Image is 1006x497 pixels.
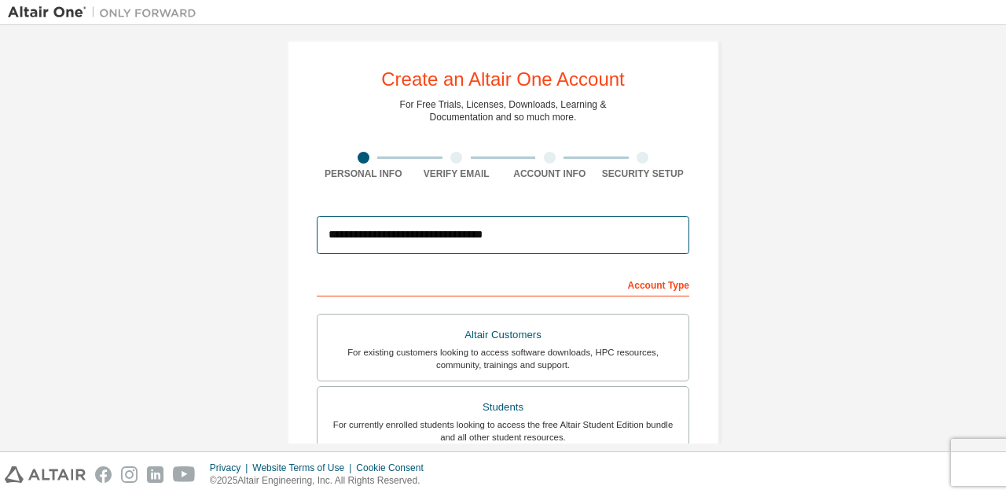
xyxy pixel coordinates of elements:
[327,396,679,418] div: Students
[210,462,252,474] div: Privacy
[327,324,679,346] div: Altair Customers
[597,168,690,180] div: Security Setup
[381,70,625,89] div: Create an Altair One Account
[503,168,597,180] div: Account Info
[327,346,679,371] div: For existing customers looking to access software downloads, HPC resources, community, trainings ...
[173,466,196,483] img: youtube.svg
[327,418,679,444] div: For currently enrolled students looking to access the free Altair Student Edition bundle and all ...
[317,271,689,296] div: Account Type
[95,466,112,483] img: facebook.svg
[8,5,204,20] img: Altair One
[210,474,433,488] p: © 2025 Altair Engineering, Inc. All Rights Reserved.
[121,466,138,483] img: instagram.svg
[317,168,410,180] div: Personal Info
[410,168,504,180] div: Verify Email
[400,98,607,123] div: For Free Trials, Licenses, Downloads, Learning & Documentation and so much more.
[5,466,86,483] img: altair_logo.svg
[356,462,432,474] div: Cookie Consent
[147,466,163,483] img: linkedin.svg
[252,462,356,474] div: Website Terms of Use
